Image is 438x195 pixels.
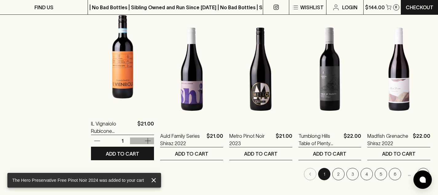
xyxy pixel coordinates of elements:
[207,132,223,147] p: $21.00
[318,168,330,180] button: page 1
[229,132,273,147] a: Metro Pinot Noir 2023
[367,15,430,123] img: Madfish Grenache Shiraz 2022
[332,168,345,180] button: Go to page 2
[160,132,204,147] a: Auld Family Series Shiraz 2022
[375,168,387,180] button: Go to page 5
[342,4,357,11] p: Login
[367,132,410,147] a: Madfish Grenache Shiraz 2022
[149,175,159,185] button: close
[175,150,208,157] p: ADD TO CART
[34,4,53,11] p: FIND US
[300,4,324,11] p: Wishlist
[420,177,426,183] img: bubble-icon
[361,168,373,180] button: Go to page 4
[406,4,433,11] p: Checkout
[298,147,361,160] button: ADD TO CART
[229,147,292,160] button: ADD TO CART
[413,132,430,147] p: $22.00
[91,147,154,160] button: ADD TO CART
[367,147,430,160] button: ADD TO CART
[244,150,278,157] p: ADD TO CART
[313,150,346,157] p: ADD TO CART
[106,150,139,157] p: ADD TO CART
[91,120,135,135] a: IL Vignaiolo Rubicone Sangiovese 2023
[298,132,341,147] a: Tumblong Hills Table of Plenty Barbera 2022
[344,132,361,147] p: $22.00
[346,168,359,180] button: Go to page 3
[403,168,415,180] div: …
[160,147,223,160] button: ADD TO CART
[160,15,223,123] img: Auld Family Series Shiraz 2022
[115,137,130,144] p: 1
[395,6,397,9] p: 8
[229,15,292,123] img: Metro Pinot Noir 2023
[382,150,416,157] p: ADD TO CART
[276,132,292,147] p: $21.00
[417,168,429,180] button: Go to next page
[91,3,154,111] img: IL Vignaiolo Rubicone Sangiovese 2023
[298,15,361,123] img: Tumblong Hills Table of Plenty Barbera 2022
[12,175,144,186] div: The Hero Preservative Free Pinot Noir 2024 was added to your cart
[365,4,385,11] p: $144.00
[389,168,401,180] button: Go to page 6
[137,120,154,135] p: $21.00
[91,168,430,180] nav: pagination navigation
